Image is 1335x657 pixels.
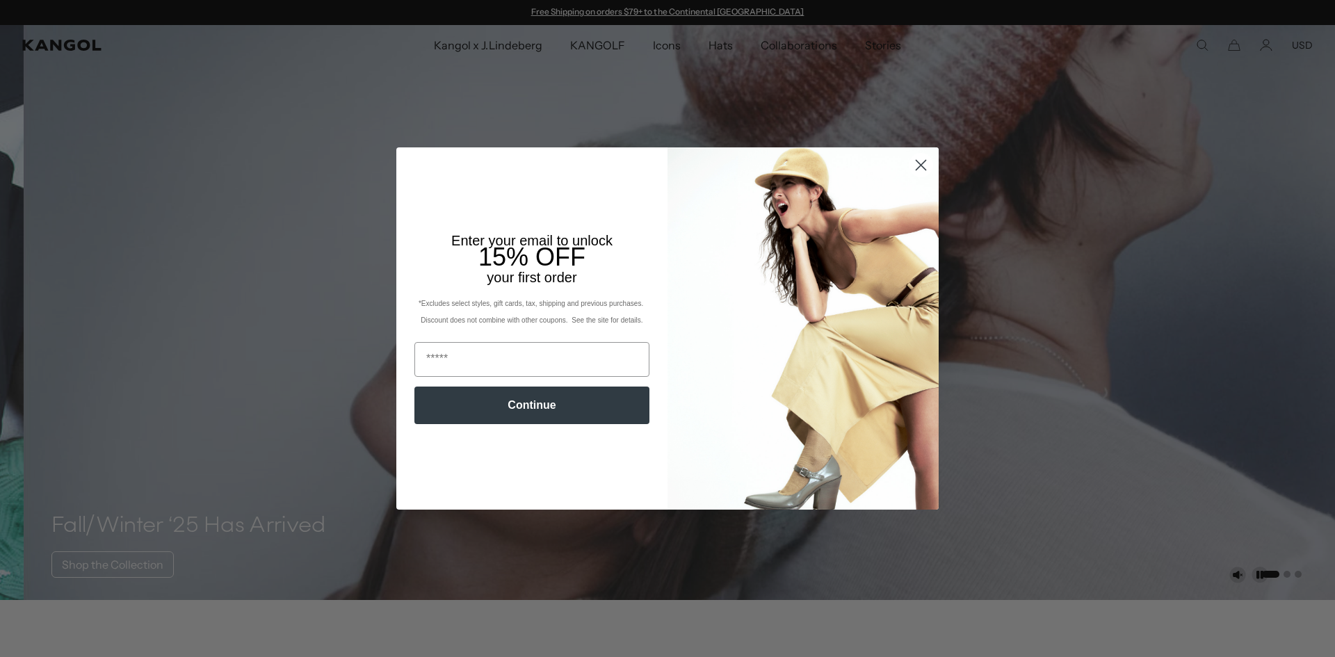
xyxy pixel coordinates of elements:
[487,270,576,285] span: your first order
[414,342,649,377] input: Email
[667,147,939,509] img: 93be19ad-e773-4382-80b9-c9d740c9197f.jpeg
[451,233,613,248] span: Enter your email to unlock
[414,387,649,424] button: Continue
[478,243,585,271] span: 15% OFF
[419,300,645,324] span: *Excludes select styles, gift cards, tax, shipping and previous purchases. Discount does not comb...
[909,153,933,177] button: Close dialog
